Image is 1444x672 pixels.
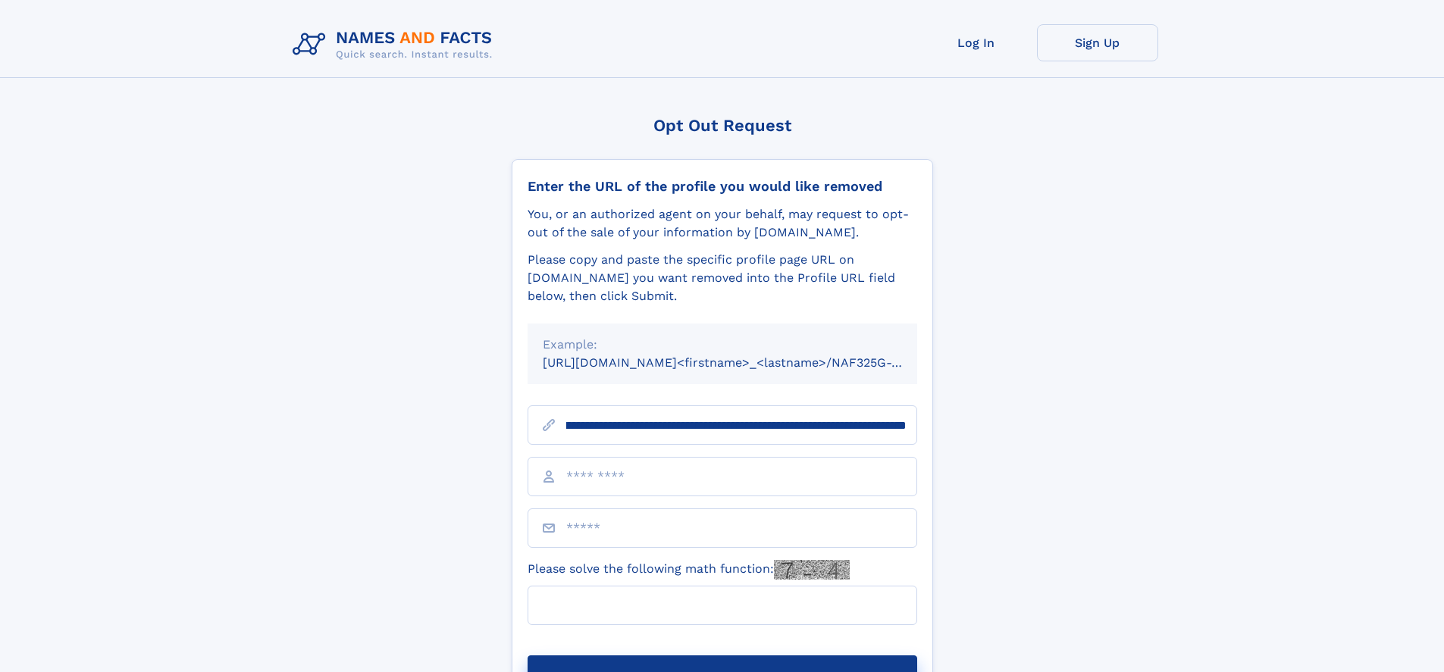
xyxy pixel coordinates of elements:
[528,251,917,305] div: Please copy and paste the specific profile page URL on [DOMAIN_NAME] you want removed into the Pr...
[528,560,850,580] label: Please solve the following math function:
[512,116,933,135] div: Opt Out Request
[543,355,946,370] small: [URL][DOMAIN_NAME]<firstname>_<lastname>/NAF325G-xxxxxxxx
[543,336,902,354] div: Example:
[528,178,917,195] div: Enter the URL of the profile you would like removed
[287,24,505,65] img: Logo Names and Facts
[528,205,917,242] div: You, or an authorized agent on your behalf, may request to opt-out of the sale of your informatio...
[916,24,1037,61] a: Log In
[1037,24,1158,61] a: Sign Up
